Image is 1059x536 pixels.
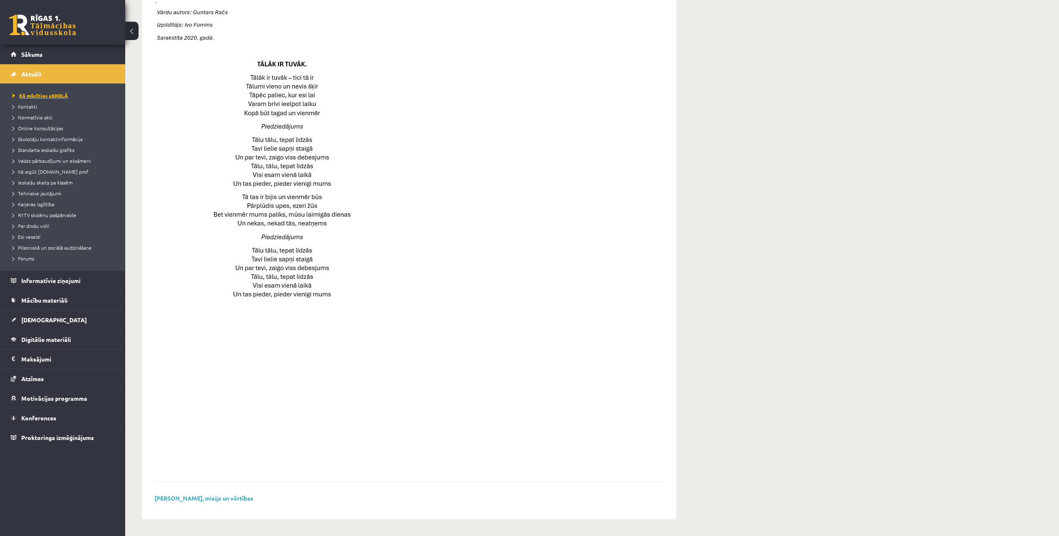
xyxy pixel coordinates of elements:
a: Par drošu vidi! [13,222,117,230]
a: Esi vesels! [13,233,117,240]
a: Kā mācīties eSKOLĀ [13,92,117,99]
a: Pilsoniskā un sociālā audzināšana [13,244,117,251]
span: Konferences [21,414,56,422]
a: Proktoringa izmēģinājums [11,428,115,447]
a: Konferences [11,408,115,427]
a: Motivācijas programma [11,389,115,408]
span: Esi vesels! [13,233,40,240]
a: Maksājumi [11,349,115,369]
a: Aktuāli [11,64,115,83]
a: Tehniskie jautājumi [13,190,117,197]
a: Mācību materiāli [11,291,115,310]
legend: Informatīvie ziņojumi [21,271,115,290]
a: Sākums [11,45,115,64]
a: Valsts pārbaudījumi un eksāmeni [13,157,117,164]
span: Aktuāli [21,70,41,78]
a: Atzīmes [11,369,115,388]
span: Forums [13,255,34,262]
span: Sākums [21,51,43,58]
legend: Maksājumi [21,349,115,369]
a: Rīgas 1. Tālmācības vidusskola [9,15,76,35]
span: Online konsultācijas [13,125,63,131]
span: Ieskaišu skaits pa klasēm [13,179,73,186]
a: Informatīvie ziņojumi [11,271,115,290]
a: R1TV skolēnu pašpārvalde [13,211,117,219]
span: Par drošu vidi! [13,222,49,229]
span: Skolotāju kontaktinformācija [13,136,83,142]
a: Karjeras izglītība [13,200,117,208]
span: Kā iegūt [DOMAIN_NAME] prof [13,168,88,175]
a: Standarta ieskaišu grafiks [13,146,117,154]
a: Kontakti [13,103,117,110]
a: Skolotāju kontaktinformācija [13,135,117,143]
span: Digitālie materiāli [21,336,71,343]
span: Atzīmes [21,375,44,382]
span: Mācību materiāli [21,296,68,304]
span: Kā mācīties eSKOLĀ [13,92,68,99]
span: Normatīvie akti [13,114,53,121]
span: [DEMOGRAPHIC_DATA] [21,316,87,324]
a: [PERSON_NAME], misija un vērtības [154,494,253,502]
a: [DEMOGRAPHIC_DATA] [11,310,115,329]
a: Digitālie materiāli [11,330,115,349]
span: Karjeras izglītība [13,201,54,207]
span: Kontakti [13,103,37,110]
a: Online konsultācijas [13,124,117,132]
span: Proktoringa izmēģinājums [21,434,94,441]
span: Standarta ieskaišu grafiks [13,147,74,153]
a: Forums [13,255,117,262]
span: Tehniskie jautājumi [13,190,61,197]
a: Normatīvie akti [13,114,117,121]
span: Motivācijas programma [21,394,87,402]
span: R1TV skolēnu pašpārvalde [13,212,76,218]
span: Pilsoniskā un sociālā audzināšana [13,244,91,251]
a: Ieskaišu skaits pa klasēm [13,179,117,186]
a: Kā iegūt [DOMAIN_NAME] prof [13,168,117,175]
span: Valsts pārbaudījumi un eksāmeni [13,157,91,164]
